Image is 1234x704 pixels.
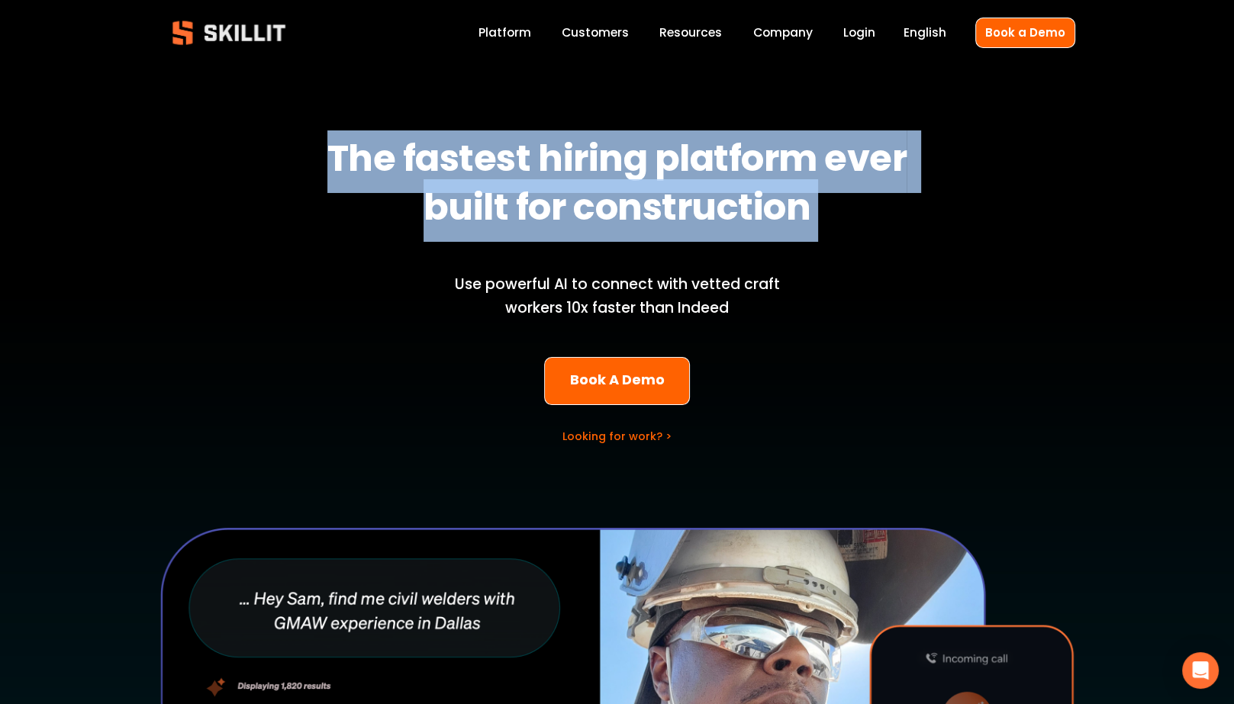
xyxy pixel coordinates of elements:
[159,10,298,56] img: Skillit
[562,23,629,43] a: Customers
[327,130,914,242] strong: The fastest hiring platform ever built for construction
[975,18,1075,47] a: Book a Demo
[1182,652,1219,689] div: Open Intercom Messenger
[429,273,806,320] p: Use powerful AI to connect with vetted craft workers 10x faster than Indeed
[904,24,946,41] span: English
[478,23,530,43] a: Platform
[843,23,875,43] a: Login
[753,23,813,43] a: Company
[562,429,672,444] a: Looking for work? >
[544,357,690,405] a: Book A Demo
[659,24,722,41] span: Resources
[904,23,946,43] div: language picker
[659,23,722,43] a: folder dropdown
